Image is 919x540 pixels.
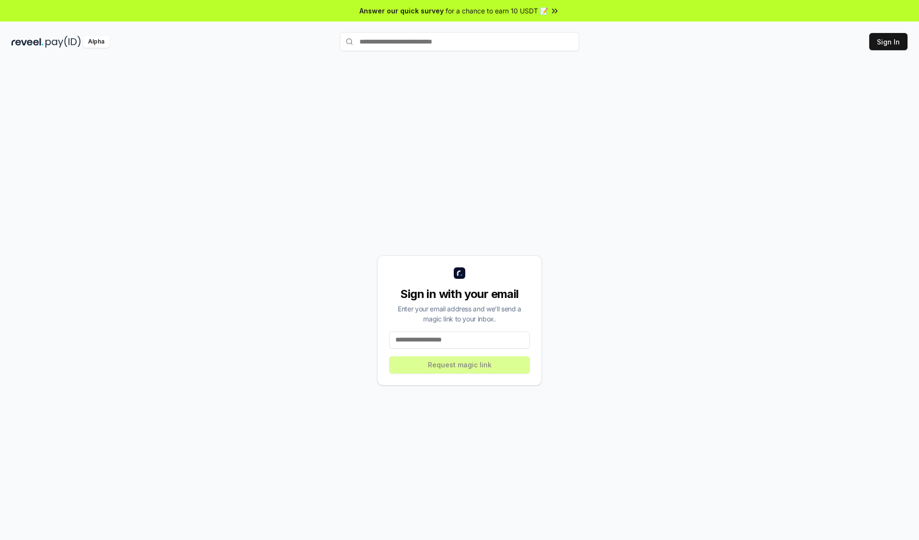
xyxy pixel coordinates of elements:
button: Sign In [869,33,908,50]
div: Enter your email address and we’ll send a magic link to your inbox. [389,304,530,324]
span: Answer our quick survey [359,6,444,16]
span: for a chance to earn 10 USDT 📝 [446,6,548,16]
img: reveel_dark [11,36,44,48]
img: logo_small [454,267,465,279]
div: Alpha [83,36,110,48]
img: pay_id [45,36,81,48]
div: Sign in with your email [389,287,530,302]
